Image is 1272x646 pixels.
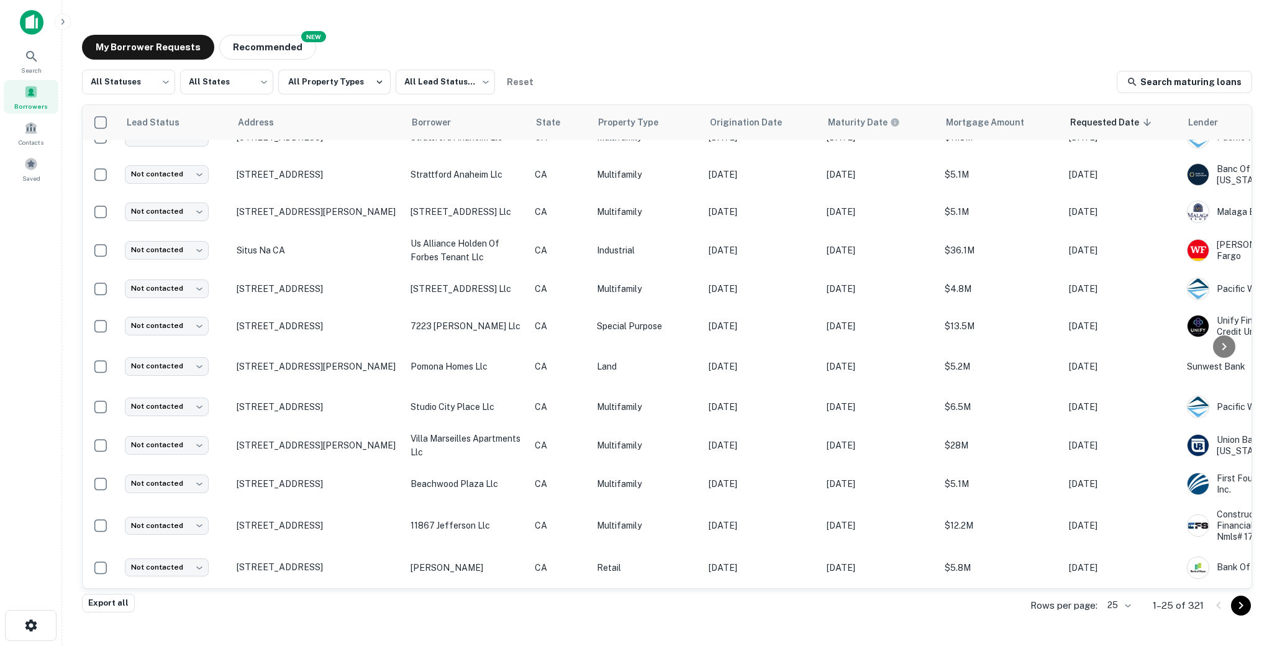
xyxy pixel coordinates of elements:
[411,561,522,575] p: [PERSON_NAME]
[1069,477,1174,491] p: [DATE]
[945,477,1056,491] p: $5.1M
[709,319,814,333] p: [DATE]
[237,169,398,180] p: [STREET_ADDRESS]
[237,401,398,412] p: [STREET_ADDRESS]
[827,519,932,532] p: [DATE]
[19,137,43,147] span: Contacts
[535,439,584,452] p: CA
[237,245,398,256] p: Situs Na CA
[945,282,1056,296] p: $4.8M
[1188,115,1234,130] span: Lender
[945,439,1056,452] p: $28M
[827,477,932,491] p: [DATE]
[1188,201,1209,222] img: picture
[945,205,1056,219] p: $5.1M
[125,436,209,454] div: Not contacted
[535,319,584,333] p: CA
[82,594,135,612] button: Export all
[1188,240,1209,261] img: picture
[535,205,584,219] p: CA
[125,398,209,416] div: Not contacted
[411,519,522,532] p: 11867 jefferson llc
[827,243,932,257] p: [DATE]
[945,168,1056,181] p: $5.1M
[4,152,58,186] div: Saved
[827,282,932,296] p: [DATE]
[1117,71,1252,93] a: Search maturing loans
[709,282,814,296] p: [DATE]
[535,561,584,575] p: CA
[827,561,932,575] p: [DATE]
[278,70,391,94] button: All Property Types
[411,168,522,181] p: strattford anaheim llc
[597,282,696,296] p: Multifamily
[14,101,48,111] span: Borrowers
[411,237,522,264] p: us alliance holden of forbes tenant llc
[20,10,43,35] img: capitalize-icon.png
[709,243,814,257] p: [DATE]
[411,319,522,333] p: 7223 [PERSON_NAME] llc
[237,520,398,531] p: [STREET_ADDRESS]
[709,168,814,181] p: [DATE]
[828,116,916,129] span: Maturity dates displayed may be estimated. Please contact the lender for the most accurate maturi...
[938,105,1063,140] th: Mortgage Amount
[1069,439,1174,452] p: [DATE]
[125,517,209,535] div: Not contacted
[535,360,584,373] p: CA
[396,66,495,98] div: All Lead Statuses
[1188,316,1209,337] img: picture
[219,35,316,60] button: Recommended
[535,168,584,181] p: CA
[709,561,814,575] p: [DATE]
[535,477,584,491] p: CA
[535,400,584,414] p: CA
[1069,243,1174,257] p: [DATE]
[1102,596,1133,614] div: 25
[709,439,814,452] p: [DATE]
[597,243,696,257] p: Industrial
[945,519,1056,532] p: $12.2M
[237,562,398,573] p: [STREET_ADDRESS]
[1188,557,1209,578] img: picture
[827,205,932,219] p: [DATE]
[597,360,696,373] p: Land
[411,400,522,414] p: studio city place llc
[536,115,576,130] span: State
[411,360,522,373] p: pomona homes llc
[709,205,814,219] p: [DATE]
[1188,278,1209,299] img: picture
[945,319,1056,333] p: $13.5M
[535,243,584,257] p: CA
[1210,547,1272,606] iframe: Chat Widget
[709,477,814,491] p: [DATE]
[535,282,584,296] p: CA
[945,360,1056,373] p: $5.2M
[597,400,696,414] p: Multifamily
[1188,435,1209,456] img: picture
[4,44,58,78] div: Search
[125,241,209,259] div: Not contacted
[827,400,932,414] p: [DATE]
[125,357,209,375] div: Not contacted
[125,165,209,183] div: Not contacted
[529,105,591,140] th: State
[827,168,932,181] p: [DATE]
[230,105,404,140] th: Address
[237,440,398,451] p: [STREET_ADDRESS][PERSON_NAME]
[237,206,398,217] p: [STREET_ADDRESS][PERSON_NAME]
[710,115,798,130] span: Origination Date
[4,116,58,150] div: Contacts
[1069,360,1174,373] p: [DATE]
[1188,515,1209,536] img: picture
[238,115,290,130] span: Address
[82,66,175,98] div: All Statuses
[597,319,696,333] p: Special Purpose
[237,478,398,489] p: [STREET_ADDRESS]
[125,202,209,221] div: Not contacted
[237,321,398,332] p: [STREET_ADDRESS]
[237,361,398,372] p: [STREET_ADDRESS][PERSON_NAME]
[411,432,522,459] p: villa marseilles apartments llc
[709,360,814,373] p: [DATE]
[125,558,209,576] div: Not contacted
[828,116,900,129] div: Maturity dates displayed may be estimated. Please contact the lender for the most accurate maturi...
